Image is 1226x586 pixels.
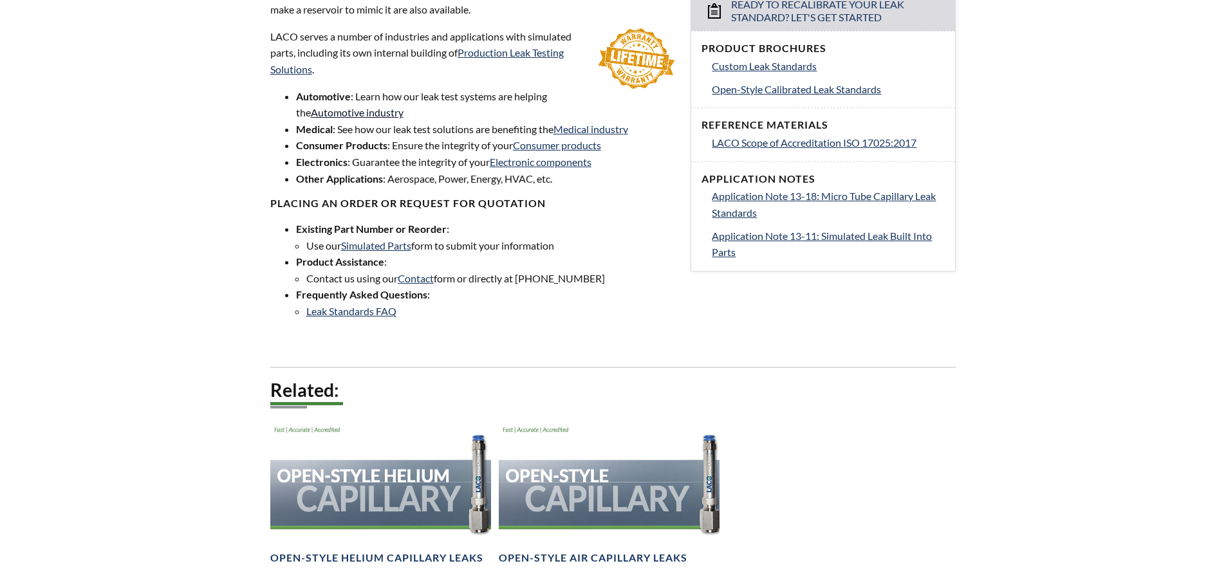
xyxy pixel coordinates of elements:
[306,237,676,254] li: Use our form to submit your information
[490,156,591,168] a: Electronic components
[270,197,676,210] h4: PLACING AN ORDER OR REQUEST FOR QUOTATION
[296,253,676,286] li: :
[296,223,447,235] strong: Existing Part Number or Reorder
[712,188,945,221] a: Application Note 13-18: Micro Tube Capillary Leak Standards
[296,172,383,185] strong: Other Applications
[398,272,434,284] a: Contact
[296,139,387,151] strong: Consumer Products
[296,121,676,138] li: : See how our leak test solutions are benefiting the
[296,170,676,187] li: : Aerospace, Power, Energy, HVAC, etc.
[296,88,676,121] li: : Learn how our leak test systems are helping the
[296,156,348,168] strong: Electronics
[712,230,932,259] span: Application Note 13-11: Simulated Leak Built Into Parts
[296,221,676,253] li: :
[296,288,427,300] strong: Frequently Asked Questions
[712,228,945,261] a: Application Note 13-11: Simulated Leak Built Into Parts
[341,239,411,252] a: Simulated Parts
[712,60,817,72] span: Custom Leak Standards
[701,172,945,186] h4: Application Notes
[306,270,676,287] li: Contact us using our form or directly at [PHONE_NUMBER]
[712,81,945,98] a: Open-Style Calibrated Leak Standards
[712,134,945,151] a: LACO Scope of Accreditation ISO 17025:2017
[499,420,720,565] a: Open-Style Capillary headerOpen-Style Air Capillary Leaks
[311,106,404,118] a: Automotive industry
[712,190,936,219] span: Application Note 13-18: Micro Tube Capillary Leak Standards
[306,305,396,317] a: Leak Standards FAQ
[296,255,384,268] strong: Product Assistance
[270,46,564,75] a: Production Leak Testing Solutions
[701,118,945,132] h4: Reference Materials
[499,551,687,565] h4: Open-Style Air Capillary Leaks
[553,123,628,135] a: Medical industry
[296,286,676,319] li: :
[270,420,491,565] a: Open-Style Helium Capillary headerOpen-Style Helium Capillary Leaks
[270,378,956,402] h2: Related:
[270,28,676,78] p: LACO serves a number of industries and applications with simulated parts, including its own inter...
[296,137,676,154] li: : Ensure the integrity of your
[701,42,945,55] h4: Product Brochures
[712,83,881,95] span: Open-Style Calibrated Leak Standards
[513,139,601,151] a: Consumer products
[296,90,351,102] strong: Automotive
[270,551,483,565] h4: Open-Style Helium Capillary Leaks
[712,58,945,75] a: Custom Leak Standards
[296,154,676,170] li: : Guarantee the integrity of your
[598,28,675,89] img: Lifetime-Warranty.png
[296,123,333,135] strong: Medical
[712,136,916,149] span: LACO Scope of Accreditation ISO 17025:2017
